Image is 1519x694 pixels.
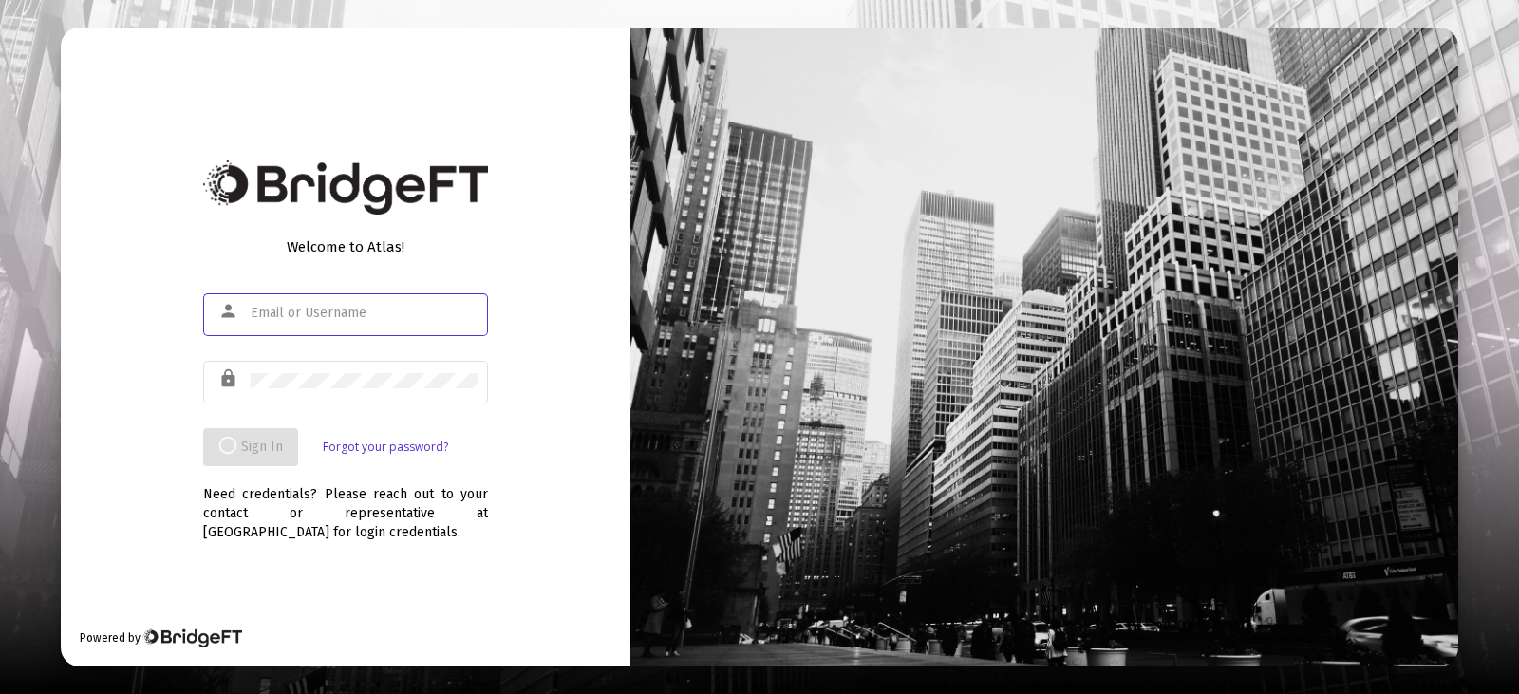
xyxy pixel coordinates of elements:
[218,300,241,323] mat-icon: person
[203,428,298,466] button: Sign In
[323,438,448,457] a: Forgot your password?
[218,439,283,455] span: Sign In
[142,628,242,647] img: Bridge Financial Technology Logo
[218,367,241,390] mat-icon: lock
[203,160,488,215] img: Bridge Financial Technology Logo
[251,306,478,321] input: Email or Username
[203,237,488,256] div: Welcome to Atlas!
[80,628,242,647] div: Powered by
[203,466,488,542] div: Need credentials? Please reach out to your contact or representative at [GEOGRAPHIC_DATA] for log...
